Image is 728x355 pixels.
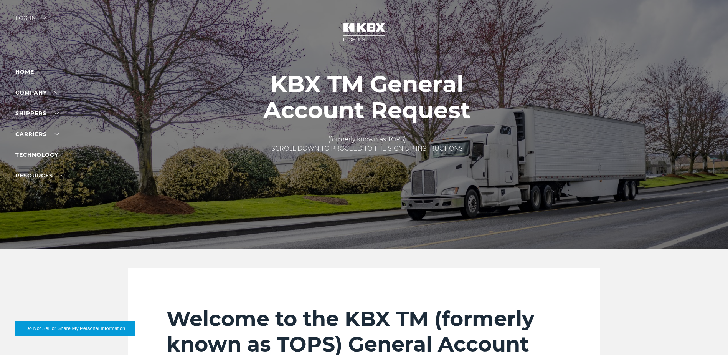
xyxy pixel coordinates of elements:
iframe: Chat Widget [690,318,728,355]
a: Home [15,68,34,75]
p: (formerly known as TOPS) SCROLL DOWN TO PROCEED TO THE SIGN UP INSTRUCTIONS [263,135,470,153]
button: Do Not Sell or Share My Personal Information [15,321,135,336]
a: RESOURCES [15,172,65,179]
a: Company [15,89,59,96]
div: Log in [15,15,46,27]
a: SHIPPERS [15,110,59,117]
img: kbx logo [335,15,393,49]
h1: KBX TM General Account Request [263,71,470,123]
img: arrow [41,17,46,19]
a: Technology [15,151,58,158]
a: Carriers [15,131,59,138]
